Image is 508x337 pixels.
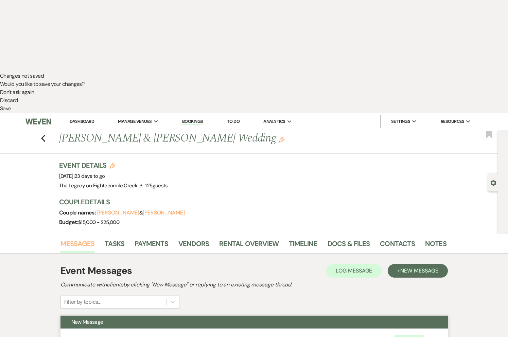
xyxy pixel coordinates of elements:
[425,238,446,253] a: Notes
[59,209,97,216] span: Couple names:
[97,210,139,216] button: [PERSON_NAME]
[74,173,105,180] span: 23 days to go
[59,173,105,180] span: [DATE]
[336,267,372,274] span: Log Message
[263,118,285,125] span: Analytics
[59,161,168,170] h3: Event Details
[78,219,119,226] span: $15,000 - $25,000
[388,264,448,278] button: +New Message
[178,238,209,253] a: Vendors
[135,238,168,253] a: Payments
[182,118,203,125] a: Bookings
[145,182,168,189] span: 125 guests
[391,118,410,125] span: Settings
[328,238,370,253] a: Docs & Files
[326,264,382,278] button: Log Message
[279,136,284,143] button: Edit
[64,298,101,306] div: Filter by topics...
[60,238,95,253] a: Messages
[219,238,279,253] a: Rental Overview
[59,130,364,147] h1: [PERSON_NAME] & [PERSON_NAME] Wedding
[59,219,78,226] span: Budget:
[289,238,317,253] a: Timeline
[400,267,438,274] span: New Message
[227,118,240,124] a: To Do
[490,179,496,186] button: Open lead details
[97,209,185,216] span: &
[105,238,124,253] a: Tasks
[60,264,132,278] h1: Event Messages
[380,238,415,253] a: Contacts
[118,118,152,125] span: Manage Venues
[59,197,440,207] h3: Couple Details
[60,281,448,289] h2: Communicate with clients by clicking "New Message" or replying to an existing message thread.
[25,114,51,129] img: Weven Logo
[73,173,105,180] span: |
[143,210,185,216] button: [PERSON_NAME]
[70,118,94,124] a: Dashboard
[59,182,138,189] span: The Legacy on Eighteenmile Creek
[441,118,464,125] span: Resources
[71,318,103,325] span: New Message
